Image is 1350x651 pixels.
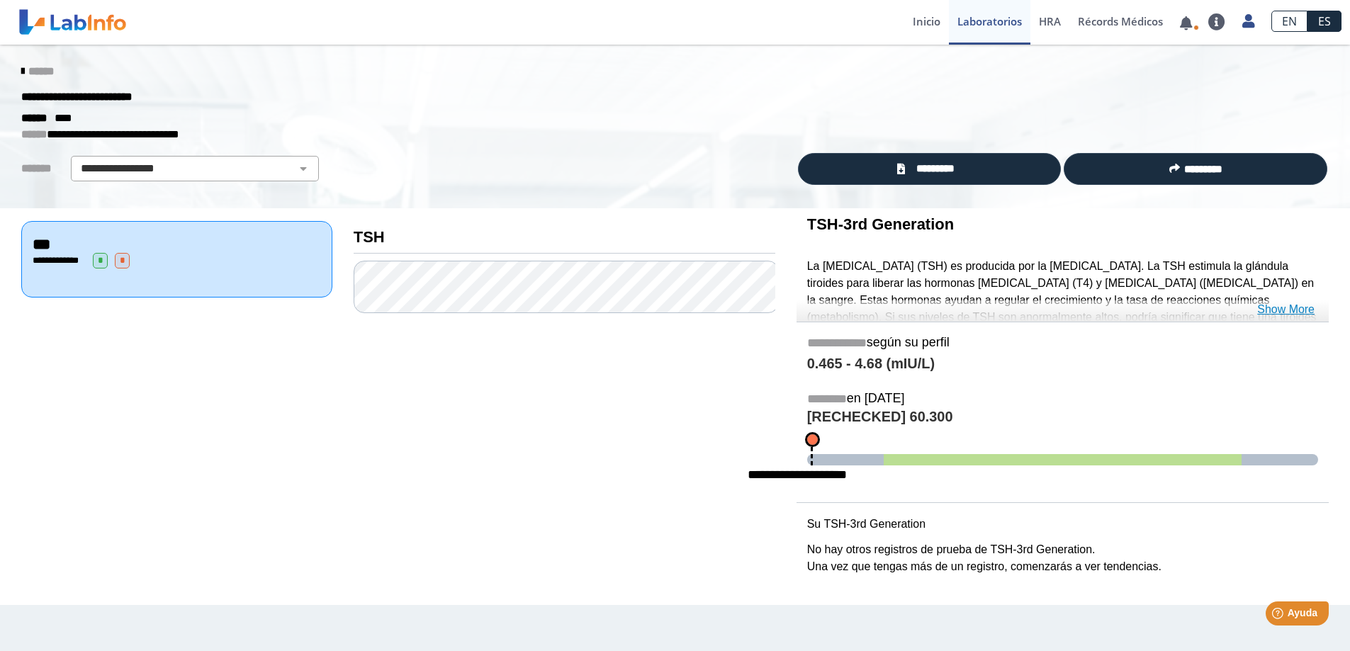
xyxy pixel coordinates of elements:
h4: 0.465 - 4.68 (mIU/L) [807,356,1318,373]
h4: [RECHECKED] 60.300 [807,409,1318,426]
h5: según su perfil [807,335,1318,351]
h5: en [DATE] [807,391,1318,407]
b: TSH-3rd Generation [807,215,954,233]
a: EN [1271,11,1307,32]
iframe: Help widget launcher [1224,596,1334,635]
p: Su TSH-3rd Generation [807,516,1318,533]
p: La [MEDICAL_DATA] (TSH) es producida por la [MEDICAL_DATA]. La TSH estimula la glándula tiroides ... [807,258,1318,360]
a: ES [1307,11,1341,32]
b: TSH [354,228,385,246]
span: HRA [1039,14,1061,28]
a: Show More [1257,301,1315,318]
p: No hay otros registros de prueba de TSH-3rd Generation. Una vez que tengas más de un registro, co... [807,541,1318,575]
